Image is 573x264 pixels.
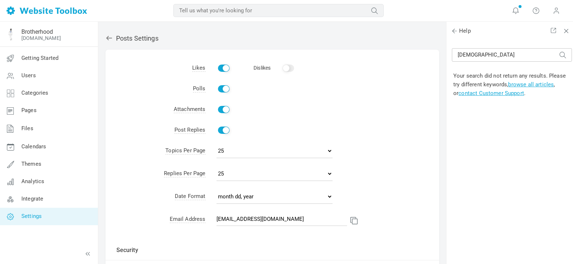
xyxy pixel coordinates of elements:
a: contact Customer Support [458,90,524,96]
span: Replies Per Page [164,170,205,177]
span: Back [451,27,458,34]
span: Attachments [174,106,206,113]
span: Polls [193,85,206,92]
span: Files [21,125,33,132]
span: Email Address [170,216,206,223]
a: [DOMAIN_NAME] [21,35,61,41]
span: Settings [21,213,42,219]
a: browse all articles [508,81,554,88]
span: Help [452,27,471,35]
span: Analytics [21,178,44,185]
span: Integrate [21,195,43,202]
a: Brotherhood [21,28,53,35]
span: Calendars [21,143,46,150]
label: Dislikes [253,65,271,71]
span: Categories [21,90,49,96]
span: Topics Per Page [165,147,205,154]
span: Likes [192,65,206,72]
span: Post Replies [174,127,206,134]
td: Your search did not return any results. Please try different keywords, , or . [452,70,572,99]
h2: Posts Settings [106,34,439,42]
input: Tell us what you're looking for [173,4,384,17]
span: Getting Started [21,55,58,61]
span: Date Format [175,193,206,200]
input: Tell us what you're looking for [452,48,572,62]
img: Facebook%20Profile%20Pic%20Guy%20Blue%20Best.png [5,29,16,40]
span: Users [21,72,36,79]
span: Themes [21,161,41,167]
td: Security [106,231,439,260]
span: Pages [21,107,37,114]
